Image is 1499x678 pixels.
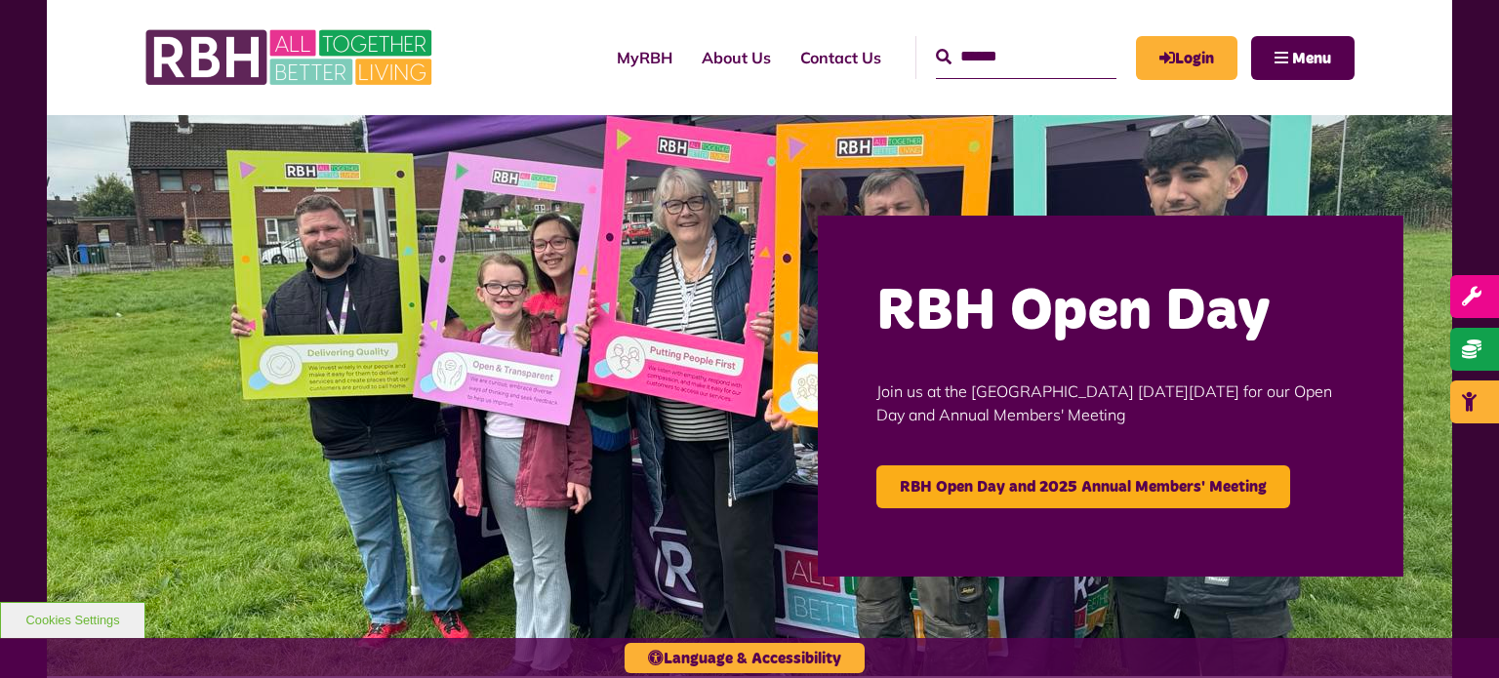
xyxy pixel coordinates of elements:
[876,274,1345,350] h2: RBH Open Day
[1136,36,1237,80] a: MyRBH
[876,350,1345,456] p: Join us at the [GEOGRAPHIC_DATA] [DATE][DATE] for our Open Day and Annual Members' Meeting
[602,31,687,84] a: MyRBH
[1411,590,1499,678] iframe: Netcall Web Assistant for live chat
[1292,51,1331,66] span: Menu
[144,20,437,96] img: RBH
[876,465,1290,508] a: RBH Open Day and 2025 Annual Members' Meeting
[1251,36,1355,80] button: Navigation
[625,643,865,673] button: Language & Accessibility
[786,31,896,84] a: Contact Us
[687,31,786,84] a: About Us
[47,115,1452,676] img: Image (22)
